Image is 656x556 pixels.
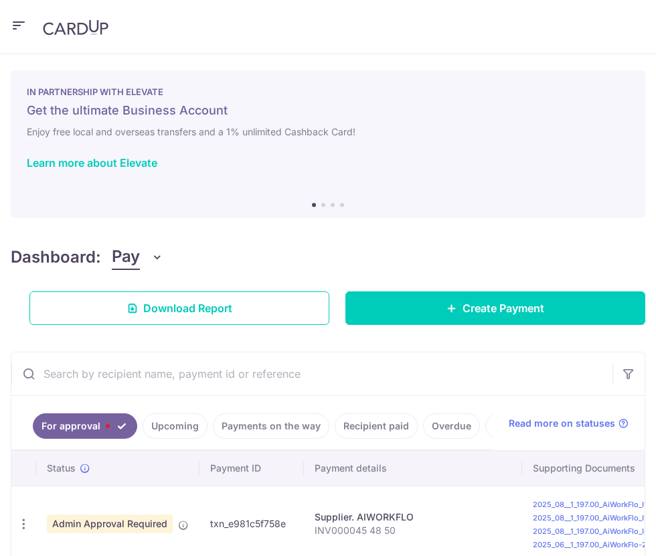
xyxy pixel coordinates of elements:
[33,413,137,439] a: For approval
[199,451,304,486] th: Payment ID
[27,156,157,169] a: Learn more about Elevate
[509,417,629,430] a: Read more on statuses
[463,300,544,316] span: Create Payment
[47,514,173,533] span: Admin Approval Required
[335,413,418,439] a: Recipient paid
[423,413,480,439] a: Overdue
[143,413,208,439] a: Upcoming
[27,86,629,97] p: IN PARTNERSHIP WITH ELEVATE
[509,417,615,430] span: Read more on statuses
[27,124,629,140] h6: Enjoy free local and overseas transfers and a 1% unlimited Cashback Card!
[27,102,629,119] h5: Get the ultimate Business Account
[11,352,612,395] input: Search by recipient name, payment id or reference
[47,462,76,475] span: Status
[11,245,101,269] h4: Dashboard:
[112,245,163,270] button: Pay
[315,510,511,524] div: Supplier. AIWORKFLO
[29,291,329,325] a: Download Report
[345,291,645,325] a: Create Payment
[485,413,548,439] a: Cancelled
[213,413,329,439] a: Payments on the way
[315,524,511,537] p: INV000045 48 50
[43,19,108,36] img: CardUp
[304,451,522,486] th: Payment details
[112,245,140,270] span: Pay
[143,300,232,316] span: Download Report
